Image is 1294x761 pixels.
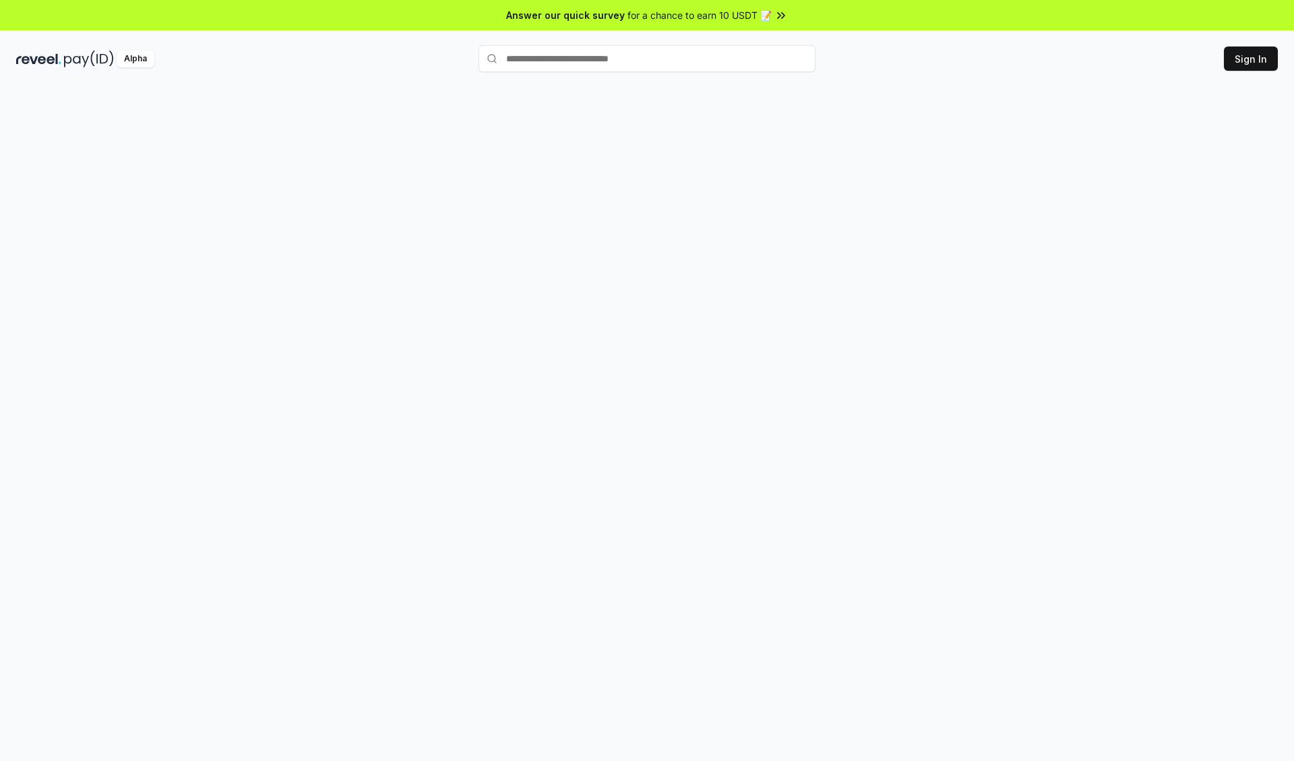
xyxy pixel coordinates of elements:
button: Sign In [1224,47,1278,71]
img: pay_id [64,51,114,67]
img: reveel_dark [16,51,61,67]
div: Alpha [117,51,154,67]
span: Answer our quick survey [506,8,625,22]
span: for a chance to earn 10 USDT 📝 [627,8,772,22]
